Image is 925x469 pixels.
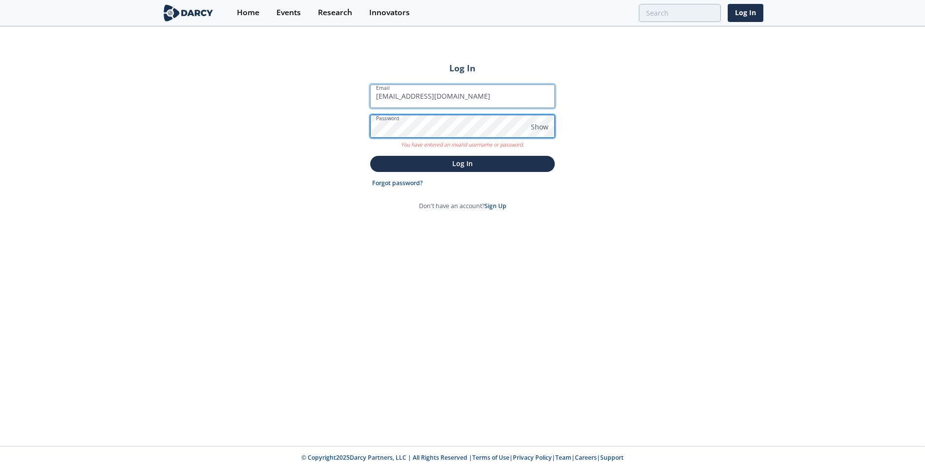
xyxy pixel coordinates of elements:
input: Advanced Search [639,4,721,22]
p: © Copyright 2025 Darcy Partners, LLC | All Rights Reserved | | | | | [101,453,824,462]
p: Don't have an account? [419,202,506,211]
span: Show [531,122,548,132]
a: Team [555,453,571,462]
p: Log In [377,158,548,169]
div: Research [318,9,352,17]
div: Home [237,9,259,17]
a: Privacy Policy [513,453,552,462]
a: Sign Up [484,202,506,210]
a: Terms of Use [472,453,509,462]
div: Events [276,9,301,17]
a: Support [600,453,624,462]
img: logo-wide.svg [162,4,215,21]
div: Innovators [369,9,410,17]
button: Log In [370,156,555,172]
a: Careers [575,453,597,462]
p: You have entered an invalid username or password. [370,138,555,149]
h2: Log In [370,62,555,74]
label: Password [376,114,399,122]
a: Log In [728,4,763,22]
a: Forgot password? [372,179,423,188]
label: Email [376,84,390,92]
